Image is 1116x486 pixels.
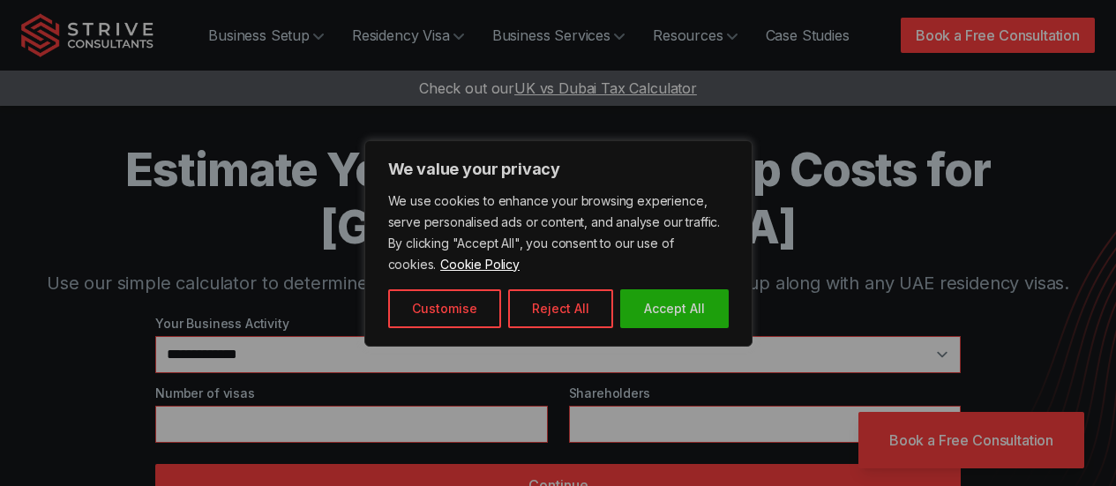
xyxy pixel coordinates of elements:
[364,140,753,347] div: We value your privacy
[388,289,501,328] button: Customise
[388,159,729,180] p: We value your privacy
[508,289,613,328] button: Reject All
[439,256,521,273] a: Cookie Policy
[620,289,729,328] button: Accept All
[388,191,729,275] p: We use cookies to enhance your browsing experience, serve personalised ads or content, and analys...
